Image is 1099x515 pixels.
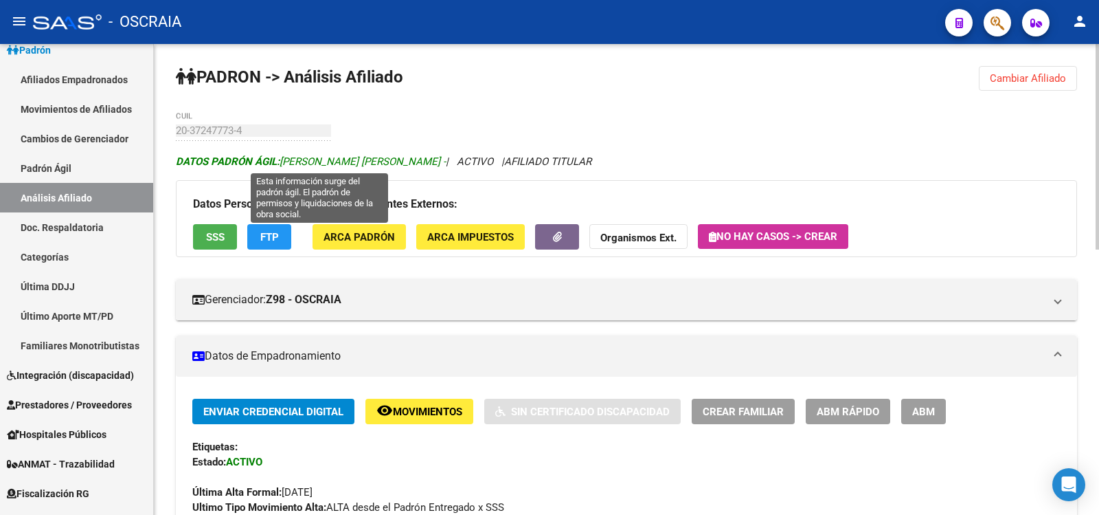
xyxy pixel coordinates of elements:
[698,224,848,249] button: No hay casos -> Crear
[393,406,462,418] span: Movimientos
[226,456,262,468] strong: ACTIVO
[7,397,132,413] span: Prestadores / Proveedores
[901,399,946,424] button: ABM
[192,349,1044,364] mat-panel-title: Datos de Empadronamiento
[511,406,670,418] span: Sin Certificado Discapacidad
[7,457,115,472] span: ANMAT - Trazabilidad
[979,66,1077,91] button: Cambiar Afiliado
[176,67,403,87] strong: PADRON -> Análisis Afiliado
[990,72,1066,85] span: Cambiar Afiliado
[504,155,591,168] span: AFILIADO TITULAR
[7,486,89,501] span: Fiscalización RG
[416,224,525,250] button: ARCA Impuestos
[192,486,313,498] span: [DATE]
[692,399,795,424] button: Crear Familiar
[203,406,343,418] span: Enviar Credencial Digital
[7,427,106,442] span: Hospitales Públicos
[176,155,591,168] i: | ACTIVO |
[806,399,890,424] button: ABM Rápido
[192,399,354,424] button: Enviar Credencial Digital
[817,406,879,418] span: ABM Rápido
[7,368,134,383] span: Integración (discapacidad)
[176,155,446,168] span: [PERSON_NAME] [PERSON_NAME] -
[313,224,406,250] button: ARCA Padrón
[589,224,688,250] button: Organismos Ext.
[192,501,326,514] strong: Ultimo Tipo Movimiento Alta:
[703,406,784,418] span: Crear Familiar
[376,402,393,419] mat-icon: remove_red_eye
[427,231,514,243] span: ARCA Impuestos
[192,456,226,468] strong: Estado:
[176,279,1077,320] mat-expansion-panel-header: Gerenciador:Z98 - OSCRAIA
[247,224,291,250] button: FTP
[192,441,238,453] strong: Etiquetas:
[193,195,1060,214] h3: Datos Personales y Afiliatorios según Entes Externos:
[1072,13,1088,30] mat-icon: person
[484,399,681,424] button: Sin Certificado Discapacidad
[365,399,473,424] button: Movimientos
[109,7,181,37] span: - OSCRAIA
[192,486,282,498] strong: Última Alta Formal:
[192,292,1044,307] mat-panel-title: Gerenciador:
[7,43,51,58] span: Padrón
[266,292,341,307] strong: Z98 - OSCRAIA
[206,231,225,243] span: SSS
[709,230,837,243] span: No hay casos -> Crear
[1052,468,1085,501] div: Open Intercom Messenger
[193,224,237,250] button: SSS
[260,231,279,243] span: FTP
[176,155,280,168] strong: DATOS PADRÓN ÁGIL:
[324,231,395,243] span: ARCA Padrón
[912,406,935,418] span: ABM
[11,13,27,30] mat-icon: menu
[176,336,1077,377] mat-expansion-panel-header: Datos de Empadronamiento
[600,232,677,244] strong: Organismos Ext.
[192,501,504,514] span: ALTA desde el Padrón Entregado x SSS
